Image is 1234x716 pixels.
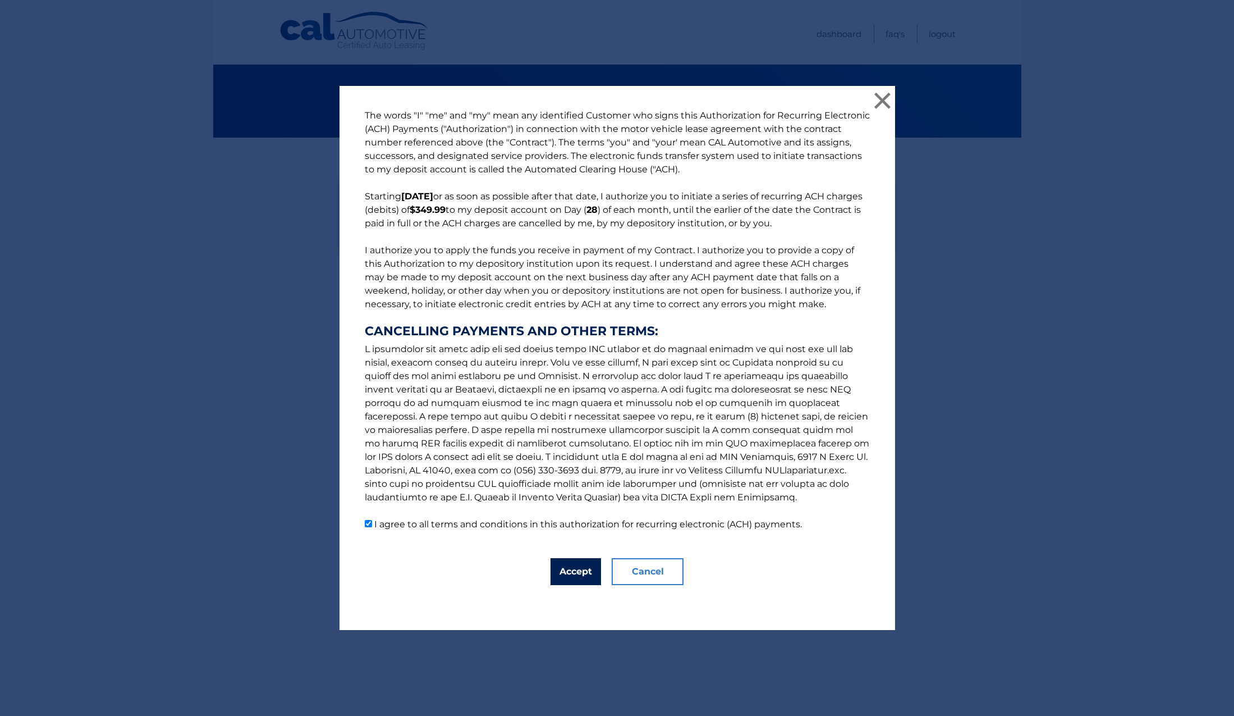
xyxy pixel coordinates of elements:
[401,191,433,202] b: [DATE]
[612,558,683,585] button: Cancel
[365,325,870,338] strong: CANCELLING PAYMENTS AND OTHER TERMS:
[374,519,802,530] label: I agree to all terms and conditions in this authorization for recurring electronic (ACH) payments.
[410,204,446,215] b: $349.99
[871,89,894,112] button: ×
[551,558,601,585] button: Accept
[586,204,598,215] b: 28
[354,109,881,531] p: The words "I" "me" and "my" mean any identified Customer who signs this Authorization for Recurri...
